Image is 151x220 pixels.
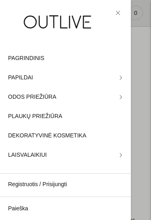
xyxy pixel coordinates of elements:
span: ODOS PRIEŽIŪRA [8,92,56,102]
span: PAGRINDINIS [8,54,44,63]
span: GAMINTOJAI [8,170,42,179]
span: LAISVALAIKIUI [8,150,47,160]
span: PAPILDAI [8,73,33,83]
img: OUTLIVE [8,8,109,36]
span: DEKORATYVINĖ KOSMETIKA [8,131,86,141]
span: PLAUKŲ PRIEŽIŪRA [8,112,62,121]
